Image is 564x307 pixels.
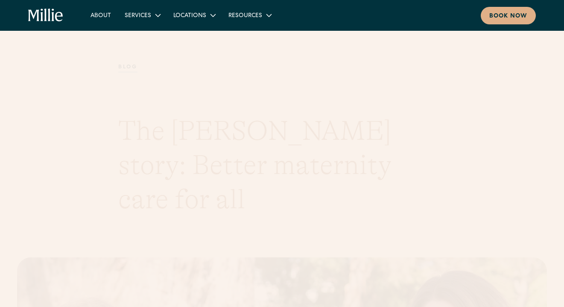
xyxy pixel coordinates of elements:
a: Book now [481,7,536,24]
div: Locations [173,12,206,21]
div: Services [118,8,167,22]
div: Resources [228,12,262,21]
h1: The [PERSON_NAME] story: Better maternity care for all [118,114,446,216]
a: blog [118,63,138,73]
a: About [84,8,118,22]
a: home [28,9,63,22]
div: Resources [222,8,278,22]
div: Locations [167,8,222,22]
div: Services [125,12,151,21]
div: Book now [489,12,527,21]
